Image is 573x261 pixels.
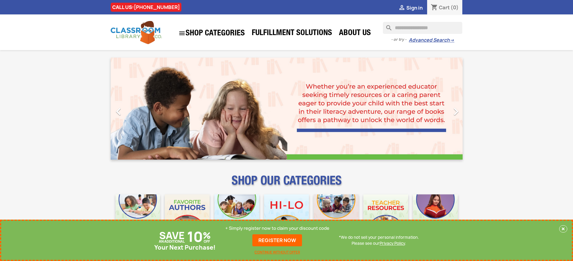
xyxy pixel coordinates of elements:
i:  [398,4,405,12]
img: CLC_Dyslexia_Mobile.jpg [413,194,458,239]
i:  [111,104,126,119]
span: - or try - [391,37,409,43]
img: CLC_Bulk_Mobile.jpg [116,194,160,239]
a:  Sign in [398,4,423,11]
a: Previous [111,58,164,160]
a: Fulfillment Solutions [249,28,335,40]
img: CLC_Favorite_Authors_Mobile.jpg [165,194,210,239]
span: (0) [451,4,459,11]
p: SHOP OUR CATEGORIES [111,179,463,190]
i:  [448,104,464,119]
i:  [178,30,186,37]
img: Classroom Library Company [111,21,162,44]
a: Advanced Search→ [409,37,454,43]
img: CLC_Phonics_And_Decodables_Mobile.jpg [214,194,259,239]
ul: Carousel container [111,58,463,160]
img: CLC_Teacher_Resources_Mobile.jpg [363,194,408,239]
input: Search [383,22,462,34]
div: CALL US: [111,3,181,12]
span: Cart [439,4,450,11]
a: SHOP CATEGORIES [175,27,248,40]
i: search [383,22,390,29]
i: shopping_cart [431,4,438,11]
a: About Us [336,28,374,40]
img: CLC_Fiction_Nonfiction_Mobile.jpg [314,194,359,239]
a: Next [410,58,463,160]
span: Sign in [406,4,423,11]
img: CLC_HiLo_Mobile.jpg [264,194,309,239]
a: [PHONE_NUMBER] [134,4,180,10]
span: → [450,37,454,43]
